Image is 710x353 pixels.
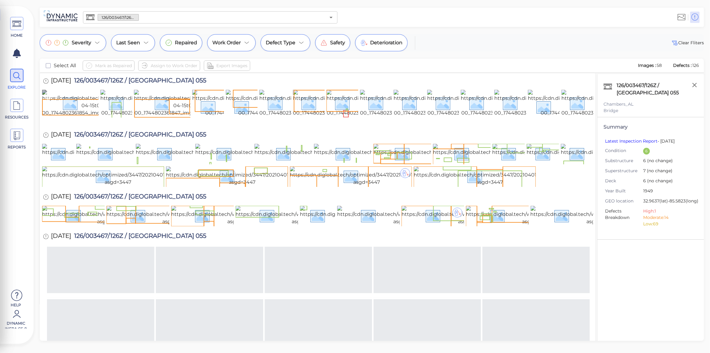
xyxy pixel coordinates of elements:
[216,62,247,69] span: Export Images
[370,39,402,46] span: Deterioration
[42,206,178,225] img: https://cdn.diglobal.tech/width210/3447/3467041911.jpg?asgd=3447
[134,90,245,117] img: https://cdn.diglobal.tech/width210/3447/2025-04-15t00-00-00_1744802361847_img_0651.jpg?asgd=3447
[3,321,29,329] span: Dynamic Infra CS-8
[360,90,471,117] img: https://cdn.diglobal.tech/width210/3447/2025-04-15t00-00-00_1744802361825_img_0645.jpg?asgd=3447
[461,90,572,117] img: https://cdn.diglobal.tech/width210/3447/2025-04-15t00-00-00_1744802361812_img_0642.jpg?asgd=3447
[643,214,693,221] li: Moderate: 14
[528,90,639,124] img: https://cdn.diglobal.tech/width210/3447/2025-04-15t00-00-00_1744802361805_img_0640.jpg?asgd=3447
[98,15,139,20] span: 126/003467/126Z / [GEOGRAPHIC_DATA] 055
[116,39,140,46] span: Last Seen
[51,193,71,202] span: [DATE]
[3,302,29,307] span: Help
[4,33,30,38] span: HOME
[561,90,672,117] img: https://cdn.diglobal.tech/width210/3447/2025-04-15t00-00-00_1744802361799_img_0639.jpg?asgd=3447
[175,39,197,46] span: Repaired
[51,233,71,241] span: [DATE]
[51,77,71,86] span: [DATE]
[300,206,438,225] img: https://cdn.diglobal.tech/width210/3447/3467041907.jpg?asgd=3447
[604,107,698,114] div: Bridge
[76,144,226,163] img: https://cdn.diglobal.tech/width210/3447/20210401_150312.jpg?asgd=3447
[192,90,303,124] img: https://cdn.diglobal.tech/width210/3447/2025-04-15t00-00-00_1744802361843_img_0650.jpg?asgd=3447
[643,188,693,195] span: 1949
[692,63,699,68] span: 126
[605,158,643,164] span: Substructure
[337,206,476,225] img: https://cdn.diglobal.tech/width210/3447/3467041905.jpg?asgd=3447
[166,166,319,186] img: https://cdn.diglobal.tech/optimized/3447/20210401_145241.jpg?asgd=3447
[643,168,693,175] span: 7
[402,206,541,225] img: https://cdn.diglobal.tech/width210/3447/3467041904.jpg?asgd=3447
[54,62,76,69] span: Select All
[637,63,657,68] span: Images :
[138,60,200,71] button: Assign to Work Order
[672,63,692,68] span: Defects :
[531,206,669,225] img: https://cdn.diglobal.tech/width210/3447/3467041902.jpg?asgd=3447
[100,90,211,117] img: https://cdn.diglobal.tech/width210/3447/2025-04-15t00-00-00_1744802361851_img_0652.jpg?asgd=3447
[671,39,704,46] button: Clear Fliters
[51,131,71,140] span: [DATE]
[3,129,31,150] a: REPORTS
[527,144,678,163] img: https://cdn.diglobal.tech/width210/3447/20210401_145544.jpg?asgd=3447
[293,90,404,117] img: https://cdn.diglobal.tech/width210/3447/2025-04-15t00-00-00_1744802361832_img_0648.jpg?asgd=3447
[4,115,30,120] span: RESOURCES
[42,144,180,163] img: https://cdn.diglobal.tech/width210/3447/3467041901.jpg?asgd=3447
[646,178,673,184] span: (no change)
[3,69,31,90] a: EXPLORE
[394,90,505,117] img: https://cdn.diglobal.tech/width210/3447/2025-04-15t00-00-00_1744802361821_img_0644.jpg?asgd=3447
[646,168,672,173] span: (no change)
[326,90,438,117] img: https://cdn.diglobal.tech/width210/3447/2025-04-15t00-00-00_1744802361828_img_0647.jpg?asgd=3447
[414,166,566,186] img: https://cdn.diglobal.tech/optimized/3447/20210401_145212.jpg?asgd=3447
[95,62,132,69] span: Mark as Repaired
[643,198,698,205] span: 32.9637 (lat) -85.5823 (long)
[314,144,465,163] img: https://cdn.diglobal.tech/width210/3447/20210401_150228.jpg?asgd=3447
[643,208,693,214] li: High: 1
[72,39,91,46] span: Severity
[71,193,206,202] span: 126/003467/126Z / [GEOGRAPHIC_DATA] 055
[643,148,650,155] div: 6
[204,60,250,71] button: Export Images
[3,17,31,38] a: HOME
[4,144,30,150] span: REPORTS
[492,144,643,163] img: https://cdn.diglobal.tech/width210/3447/20210401_145545.jpg?asgd=3447
[643,158,693,165] span: 6
[605,138,675,144] span: - [DATE]
[605,168,643,174] span: Superstructure
[83,60,135,71] button: Mark as Repaired
[615,80,698,98] div: 126/003467/126Z / [GEOGRAPHIC_DATA] 055
[604,123,698,131] div: Summary
[373,144,523,163] img: https://cdn.diglobal.tech/width210/3447/20210401_145617.jpg?asgd=3447
[171,206,310,225] img: https://cdn.diglobal.tech/width210/3447/3467041909.jpg?asgd=3447
[466,206,605,225] img: https://cdn.diglobal.tech/width210/3447/3467041903.jpg?asgd=3447
[605,198,643,204] span: GEO location
[646,158,673,163] span: (no change)
[605,188,643,194] span: Year Built
[290,166,443,186] img: https://cdn.diglobal.tech/optimized/3447/20210401_145220.jpg?asgd=3447
[330,39,345,46] span: Safety
[226,90,337,124] img: https://cdn.diglobal.tech/width210/3447/2025-04-15t00-00-00_1744802361840_img_0649.jpg?asgd=3447
[605,208,643,227] span: Defects Breakdown
[427,90,538,117] img: https://cdn.diglobal.tech/width210/3447/2025-04-15t00-00-00_1744802361816_img_0643.jpg?asgd=3447
[494,90,605,117] img: https://cdn.diglobal.tech/width210/3447/2025-04-15t00-00-00_1744802361808_img_0641.jpg?asgd=3447
[605,147,643,154] span: Condition
[42,90,153,117] img: https://cdn.diglobal.tech/width210/3447/2025-04-15t00-00-00_1744802361854_img_0653.jpg?asgd=3447
[643,221,693,227] li: Low: 69
[605,178,643,184] span: Deck
[433,144,583,163] img: https://cdn.diglobal.tech/width210/3447/20210401_145612.jpg?asgd=3447
[212,39,241,46] span: Work Order
[684,326,705,348] iframe: Chat
[643,178,693,185] span: 6
[71,77,206,86] span: 126/003467/126Z / [GEOGRAPHIC_DATA] 055
[71,131,206,140] span: 126/003467/126Z / [GEOGRAPHIC_DATA] 055
[4,85,30,90] span: EXPLORE
[3,99,31,120] a: RESOURCES
[254,144,405,163] img: https://cdn.diglobal.tech/width210/3447/20210401_150239.jpg?asgd=3447
[605,138,658,144] a: Latest Inspection Report
[259,90,370,117] img: https://cdn.diglobal.tech/width210/3447/2025-04-15t00-00-00_1744802361837_img_0646.jpg?asgd=3447
[106,206,244,225] img: https://cdn.diglobal.tech/width210/3447/3467041910.jpg?asgd=3447
[71,233,206,241] span: 126/003467/126Z / [GEOGRAPHIC_DATA] 055
[657,63,662,68] span: 58
[195,144,346,163] img: https://cdn.diglobal.tech/width210/3447/20210401_150250.jpg?asgd=3447
[42,166,194,186] img: https://cdn.diglobal.tech/optimized/3447/20210401_145251.jpg?asgd=3447
[236,206,375,225] img: https://cdn.diglobal.tech/width210/3447/3467041908.jpg?asgd=3447
[327,13,335,22] button: Open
